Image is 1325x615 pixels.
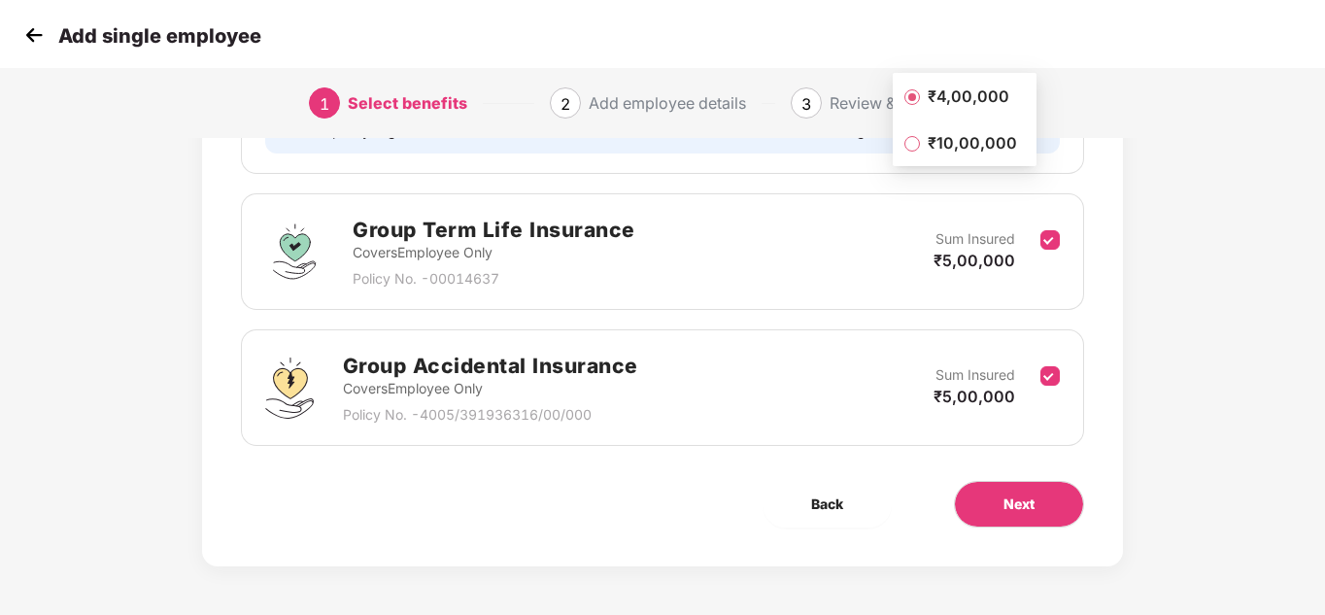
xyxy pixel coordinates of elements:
div: Select benefits [348,87,467,119]
span: Back [811,494,843,515]
div: Review & assign [830,87,946,119]
span: 1 [320,94,329,114]
p: Sum Insured [935,228,1015,250]
span: ₹10,00,000 [920,132,1025,154]
p: Sum Insured [935,364,1015,386]
button: Next [954,481,1084,528]
p: Add single employee [58,24,261,48]
span: 3 [801,94,811,114]
span: ₹5,00,000 [934,387,1015,406]
p: Policy No. - 00014637 [353,268,635,290]
img: svg+xml;base64,PHN2ZyB4bWxucz0iaHR0cDovL3d3dy53My5vcmcvMjAwMC9zdmciIHdpZHRoPSI0OS4zMjEiIGhlaWdodD... [265,358,313,419]
div: Add employee details [589,87,746,119]
h2: Group Accidental Insurance [343,350,638,382]
span: ₹4,00,000 [920,85,1017,107]
span: 2 [561,94,570,114]
p: Covers Employee Only [343,378,638,399]
img: svg+xml;base64,PHN2ZyBpZD0iR3JvdXBfVGVybV9MaWZlX0luc3VyYW5jZSIgZGF0YS1uYW1lPSJHcm91cCBUZXJtIExpZm... [265,222,323,281]
img: svg+xml;base64,PHN2ZyB4bWxucz0iaHR0cDovL3d3dy53My5vcmcvMjAwMC9zdmciIHdpZHRoPSIzMCIgaGVpZ2h0PSIzMC... [19,20,49,50]
h2: Group Term Life Insurance [353,214,635,246]
span: Next [1003,494,1035,515]
p: Policy No. - 4005/391936316/00/000 [343,404,638,426]
button: Back [763,481,892,528]
p: Covers Employee Only [353,242,635,263]
span: ₹5,00,000 [934,251,1015,270]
